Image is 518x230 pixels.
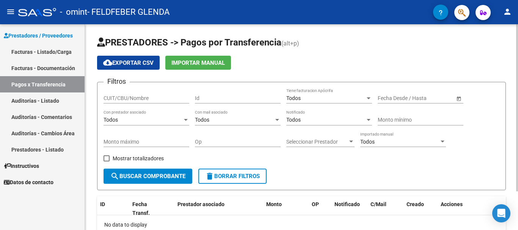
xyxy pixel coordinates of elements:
mat-icon: person [503,7,512,16]
datatable-header-cell: OP [309,196,331,221]
span: Exportar CSV [103,59,154,66]
span: Prestador asociado [177,201,224,207]
datatable-header-cell: Fecha Transf. [129,196,163,221]
datatable-header-cell: Prestador asociado [174,196,263,221]
input: Start date [378,95,401,102]
span: OP [312,201,319,207]
span: Borrar Filtros [205,173,260,180]
div: Open Intercom Messenger [492,204,510,222]
mat-icon: search [110,172,119,181]
span: Todos [286,117,301,123]
span: - FELDFEBER GLENDA [87,4,170,20]
span: ID [100,201,105,207]
button: Buscar Comprobante [104,169,192,184]
span: Buscar Comprobante [110,173,185,180]
button: Exportar CSV [97,56,160,70]
input: End date [408,95,445,102]
mat-icon: delete [205,172,214,181]
span: Notificado [334,201,360,207]
datatable-header-cell: ID [97,196,129,221]
datatable-header-cell: C/Mail [367,196,403,221]
span: Monto [266,201,282,207]
span: Fecha Transf. [132,201,150,216]
button: Open calendar [455,94,463,102]
button: Borrar Filtros [198,169,267,184]
span: C/Mail [370,201,386,207]
span: Todos [286,95,301,101]
button: Importar Manual [165,56,231,70]
span: Seleccionar Prestador [286,139,348,145]
mat-icon: menu [6,7,15,16]
datatable-header-cell: Creado [403,196,438,221]
mat-icon: cloud_download [103,58,112,67]
span: Importar Manual [171,59,225,66]
span: Datos de contacto [4,178,53,186]
span: Acciones [441,201,463,207]
datatable-header-cell: Monto [263,196,309,221]
datatable-header-cell: Notificado [331,196,367,221]
span: Todos [104,117,118,123]
span: Instructivos [4,162,39,170]
span: Todos [195,117,209,123]
span: Prestadores / Proveedores [4,31,73,40]
span: PRESTADORES -> Pagos por Transferencia [97,37,281,48]
span: Todos [360,139,375,145]
span: Creado [407,201,424,207]
h3: Filtros [104,76,130,87]
span: (alt+p) [281,40,299,47]
span: - omint [60,4,87,20]
span: Mostrar totalizadores [113,154,164,163]
datatable-header-cell: Acciones [438,196,506,221]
